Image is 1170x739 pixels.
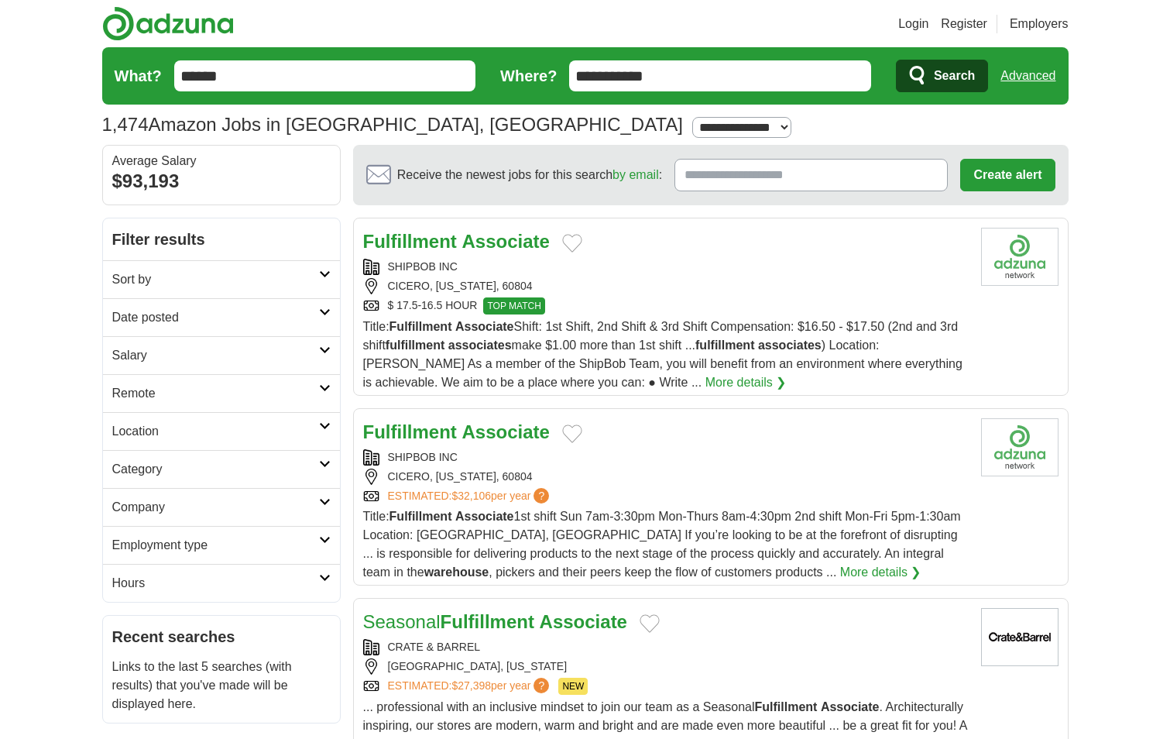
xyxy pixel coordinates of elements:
[534,488,549,504] span: ?
[112,625,331,648] h2: Recent searches
[500,64,557,88] label: Where?
[562,424,582,443] button: Add to favorite jobs
[363,259,969,275] div: SHIPBOB INC
[112,270,319,289] h2: Sort by
[981,608,1058,666] img: Crate & Barrel logo
[112,384,319,403] h2: Remote
[363,297,969,315] div: $ 17.5-16.5 HOUR
[112,308,319,327] h2: Date posted
[981,418,1058,476] img: Company logo
[363,658,969,675] div: [GEOGRAPHIC_DATA], [US_STATE]
[112,460,319,479] h2: Category
[102,6,234,41] img: Adzuna logo
[397,166,662,184] span: Receive the newest jobs for this search :
[363,611,627,632] a: SeasonalFulfillment Associate
[388,488,553,504] a: ESTIMATED:$32,106per year?
[705,373,787,392] a: More details ❯
[441,611,534,632] strong: Fulfillment
[103,260,340,298] a: Sort by
[103,526,340,564] a: Employment type
[363,231,457,252] strong: Fulfillment
[483,297,544,315] span: TOP MATCH
[103,564,340,602] a: Hours
[389,320,452,333] strong: Fulfillment
[424,565,489,579] strong: warehouse
[934,60,975,91] span: Search
[363,320,962,389] span: Title: Shift: 1st Shift, 2nd Shift & 3rd Shift Compensation: $16.50 - $17.50 (2nd and 3rd shift m...
[388,641,481,653] a: CRATE & BARREL
[103,412,340,450] a: Location
[112,574,319,593] h2: Hours
[363,421,550,442] a: Fulfillment Associate
[363,469,969,485] div: CICERO, [US_STATE], 60804
[386,339,444,352] strong: fulfillment
[1010,15,1069,33] a: Employers
[388,678,553,695] a: ESTIMATED:$27,398per year?
[448,339,512,352] strong: associates
[103,374,340,412] a: Remote
[112,536,319,555] h2: Employment type
[103,488,340,526] a: Company
[612,168,659,181] a: by email
[1000,60,1055,91] a: Advanced
[758,339,822,352] strong: associates
[695,339,754,352] strong: fulfillment
[562,234,582,253] button: Add to favorite jobs
[755,700,818,713] strong: Fulfillment
[451,490,491,502] span: $32,106
[112,346,319,365] h2: Salary
[640,614,660,633] button: Add to favorite jobs
[363,510,961,579] span: Title: 1st shift Sun 7am-3:30pm Mon-Thurs 8am-4:30pm 2nd shift Mon-Fri 5pm-1:30am Location: [GEOG...
[115,64,162,88] label: What?
[451,679,491,692] span: $27,398
[462,231,550,252] strong: Associate
[540,611,627,632] strong: Associate
[363,278,969,294] div: CICERO, [US_STATE], 60804
[898,15,928,33] a: Login
[981,228,1058,286] img: Company logo
[112,658,331,713] p: Links to the last 5 searches (with results) that you've made will be displayed here.
[102,111,149,139] span: 1,474
[112,155,331,167] div: Average Salary
[960,159,1055,191] button: Create alert
[389,510,452,523] strong: Fulfillment
[455,510,514,523] strong: Associate
[821,700,880,713] strong: Associate
[103,336,340,374] a: Salary
[103,218,340,260] h2: Filter results
[103,298,340,336] a: Date posted
[112,422,319,441] h2: Location
[112,167,331,195] div: $93,193
[558,678,588,695] span: NEW
[941,15,987,33] a: Register
[102,114,683,135] h1: Amazon Jobs in [GEOGRAPHIC_DATA], [GEOGRAPHIC_DATA]
[363,421,457,442] strong: Fulfillment
[112,498,319,517] h2: Company
[455,320,514,333] strong: Associate
[363,231,550,252] a: Fulfillment Associate
[840,563,921,582] a: More details ❯
[363,449,969,466] div: SHIPBOB INC
[896,60,988,92] button: Search
[462,421,550,442] strong: Associate
[103,450,340,488] a: Category
[534,678,549,693] span: ?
